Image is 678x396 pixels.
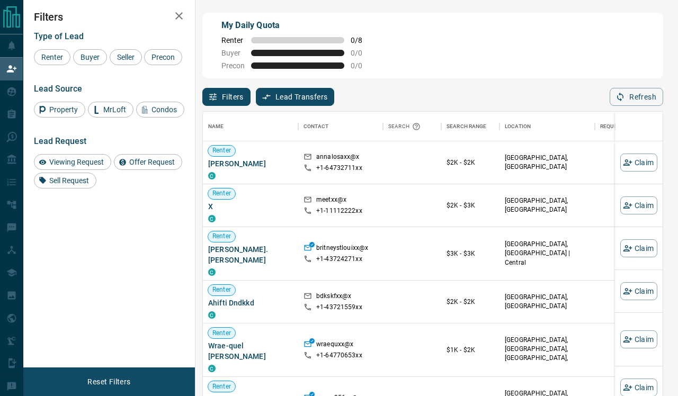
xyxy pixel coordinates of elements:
span: MrLoft [100,105,130,114]
span: Ahifti Dndkkd [208,298,293,308]
p: My Daily Quota [221,19,374,32]
span: Buyer [221,49,245,57]
p: bdkskfxx@x [316,292,351,303]
span: Precon [148,53,179,61]
span: Renter [38,53,67,61]
p: +1- 43724271xx [316,255,362,264]
span: 0 / 0 [351,49,374,57]
span: Seller [113,53,138,61]
p: [GEOGRAPHIC_DATA], [GEOGRAPHIC_DATA], [GEOGRAPHIC_DATA], [GEOGRAPHIC_DATA] [505,336,590,372]
div: Precon [144,49,182,65]
div: Contact [298,112,383,141]
p: +1- 43721559xx [316,303,362,312]
div: Property [34,102,85,118]
button: Claim [620,154,657,172]
p: meetxx@x [316,195,346,206]
span: Lead Request [34,136,86,146]
span: Renter [221,36,245,44]
p: annalosaxx@x [316,152,360,164]
span: Lead Source [34,84,82,94]
p: +1- 11112222xx [316,206,362,215]
p: [GEOGRAPHIC_DATA], [GEOGRAPHIC_DATA] [505,154,590,172]
p: +1- 64770653xx [316,351,362,360]
div: condos.ca [208,172,216,179]
span: Offer Request [126,158,179,166]
button: Claim [620,282,657,300]
div: Sell Request [34,173,96,188]
span: Renter [208,146,235,155]
p: $2K - $2K [447,158,494,167]
button: Claim [620,239,657,257]
div: Requests [600,112,627,141]
span: Precon [221,61,245,70]
div: Condos [136,102,184,118]
div: condos.ca [208,311,216,319]
p: [GEOGRAPHIC_DATA], [GEOGRAPHIC_DATA] [505,293,590,311]
p: +1- 64732711xx [316,164,362,173]
div: Renter [34,49,70,65]
span: Sell Request [46,176,93,185]
div: Buyer [73,49,107,65]
span: [PERSON_NAME] [208,158,293,169]
span: Renter [208,232,235,241]
button: Filters [202,88,251,106]
button: Claim [620,330,657,348]
span: Renter [208,329,235,338]
p: $2K - $3K [447,201,494,210]
p: britneystlouixx@x [316,244,368,255]
div: Viewing Request [34,154,111,170]
div: Seller [110,49,142,65]
span: Buyer [77,53,103,61]
div: Search Range [447,112,487,141]
p: [GEOGRAPHIC_DATA], [GEOGRAPHIC_DATA] [505,196,590,214]
div: Contact [304,112,328,141]
p: [GEOGRAPHIC_DATA], [GEOGRAPHIC_DATA] | Central [505,240,590,267]
div: Search [388,112,423,141]
span: Renter [208,382,235,391]
div: Name [203,112,298,141]
div: MrLoft [88,102,133,118]
span: Renter [208,189,235,198]
span: Renter [208,285,235,294]
span: Type of Lead [34,31,84,41]
div: Search Range [441,112,499,141]
span: 0 / 0 [351,61,374,70]
div: Location [499,112,595,141]
span: Viewing Request [46,158,108,166]
p: $2K - $2K [447,297,494,307]
div: Name [208,112,224,141]
button: Refresh [610,88,663,106]
p: wraequxx@x [316,340,353,351]
p: $1K - $2K [447,345,494,355]
div: Offer Request [114,154,182,170]
button: Reset Filters [81,373,137,391]
div: Location [505,112,531,141]
p: $3K - $3K [447,249,494,258]
button: Claim [620,196,657,214]
span: Wrae-quel [PERSON_NAME] [208,340,293,362]
div: condos.ca [208,268,216,276]
span: Condos [148,105,181,114]
span: 0 / 8 [351,36,374,44]
div: condos.ca [208,365,216,372]
span: [PERSON_NAME].[PERSON_NAME] [208,244,293,265]
span: Property [46,105,82,114]
button: Lead Transfers [256,88,335,106]
span: X [208,201,293,212]
h2: Filters [34,11,184,23]
div: condos.ca [208,215,216,222]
